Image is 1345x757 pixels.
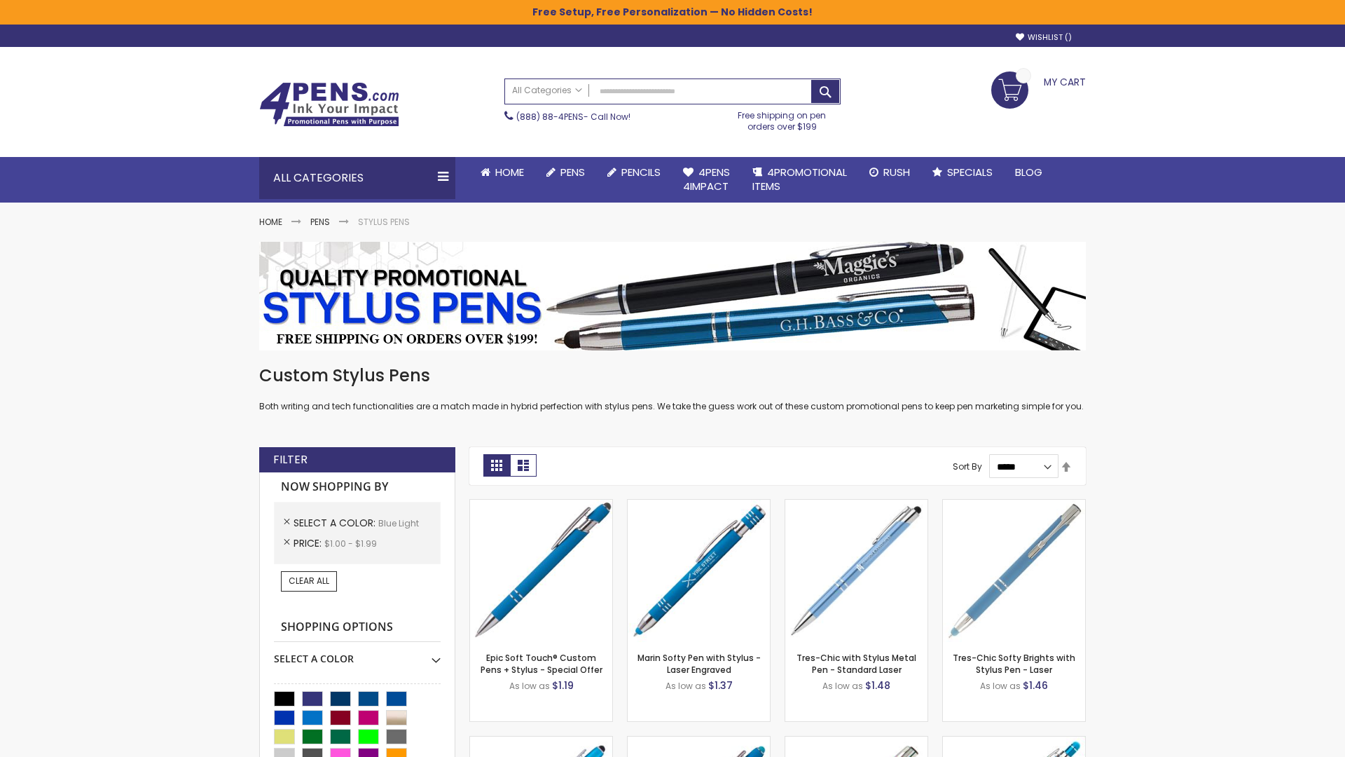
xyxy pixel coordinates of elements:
a: (888) 88-4PENS [516,111,584,123]
span: All Categories [512,85,582,96]
a: Marin Softy Pen with Stylus - Laser Engraved [637,652,761,675]
h1: Custom Stylus Pens [259,364,1086,387]
a: Marin Softy Pen with Stylus - Laser Engraved-Blue - Light [628,499,770,511]
a: Ellipse Stylus Pen - Standard Laser-Blue - Light [470,736,612,748]
span: - Call Now! [516,111,630,123]
span: As low as [509,680,550,692]
div: Free shipping on pen orders over $199 [724,104,841,132]
a: Tres-Chic Softy Brights with Stylus Pen - Laser-Blue - Light [943,499,1085,511]
span: $1.19 [552,678,574,693]
div: All Categories [259,157,455,199]
strong: Now Shopping by [274,472,441,502]
a: Home [469,157,535,188]
span: Pens [560,165,585,179]
span: Home [495,165,524,179]
a: Tres-Chic with Stylus Metal Pen - Standard Laser [796,652,916,675]
a: Clear All [281,571,337,591]
a: 4P-MS8B-Blue - Light [470,499,612,511]
div: Both writing and tech functionalities are a match made in hybrid perfection with stylus pens. We ... [259,364,1086,413]
label: Sort By [953,461,982,472]
a: Pens [310,216,330,228]
span: 4PROMOTIONAL ITEMS [752,165,847,193]
a: Pencils [596,157,672,188]
a: Home [259,216,282,228]
strong: Stylus Pens [358,216,410,228]
a: Epic Soft Touch® Custom Pens + Stylus - Special Offer [481,652,602,675]
a: Tres-Chic Touch Pen - Standard Laser-Blue - Light [785,736,927,748]
a: Tres-Chic with Stylus Metal Pen - Standard Laser-Blue - Light [785,499,927,511]
strong: Filter [273,452,308,468]
a: 4PROMOTIONALITEMS [741,157,858,203]
a: Ellipse Softy Brights with Stylus Pen - Laser-Blue - Light [628,736,770,748]
img: Tres-Chic with Stylus Metal Pen - Standard Laser-Blue - Light [785,500,927,642]
span: Price [294,536,324,550]
a: All Categories [505,79,589,102]
img: Marin Softy Pen with Stylus - Laser Engraved-Blue - Light [628,500,770,642]
strong: Shopping Options [274,613,441,643]
strong: Grid [483,454,510,477]
a: Pens [535,157,596,188]
a: Wishlist [1016,32,1072,43]
span: Pencils [621,165,661,179]
a: Specials [921,157,1004,188]
span: As low as [665,680,706,692]
img: Tres-Chic Softy Brights with Stylus Pen - Laser-Blue - Light [943,500,1085,642]
span: $1.46 [1023,678,1048,693]
span: Specials [947,165,993,179]
span: $1.37 [708,678,733,693]
span: As low as [980,680,1021,692]
a: Rush [858,157,921,188]
div: Select A Color [274,642,441,666]
img: Stylus Pens [259,242,1086,350]
span: Clear All [289,575,329,587]
span: Blue Light [378,517,419,529]
a: Phoenix Softy Brights with Stylus Pen - Laser-Blue - Light [943,736,1085,748]
span: $1.00 - $1.99 [324,538,377,550]
span: Select A Color [294,516,378,530]
span: 4Pens 4impact [683,165,730,193]
a: Tres-Chic Softy Brights with Stylus Pen - Laser [953,652,1075,675]
span: As low as [822,680,863,692]
img: 4Pens Custom Pens and Promotional Products [259,82,399,127]
span: Blog [1015,165,1042,179]
span: Rush [883,165,910,179]
span: $1.48 [865,678,890,693]
a: Blog [1004,157,1054,188]
a: 4Pens4impact [672,157,741,203]
img: 4P-MS8B-Blue - Light [470,500,612,642]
